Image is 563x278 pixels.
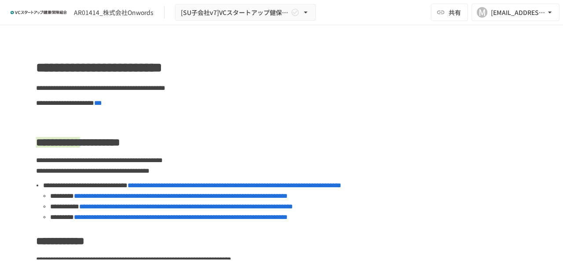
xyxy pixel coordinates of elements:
[472,4,559,21] button: M[EMAIL_ADDRESS][DOMAIN_NAME]
[449,7,461,17] span: 共有
[11,5,67,19] img: ZDfHsVrhrXUoWEWGWYf8C4Fv4dEjYTEDCNvmL73B7ox
[181,7,289,18] span: [SU子会社v7]VCスタートアップ健保への加入申請手続き
[477,7,487,18] div: M
[175,4,316,21] button: [SU子会社v7]VCスタートアップ健保への加入申請手続き
[491,7,545,18] div: [EMAIL_ADDRESS][DOMAIN_NAME]
[431,4,468,21] button: 共有
[74,8,154,17] div: AR01414_株式会社Onwords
